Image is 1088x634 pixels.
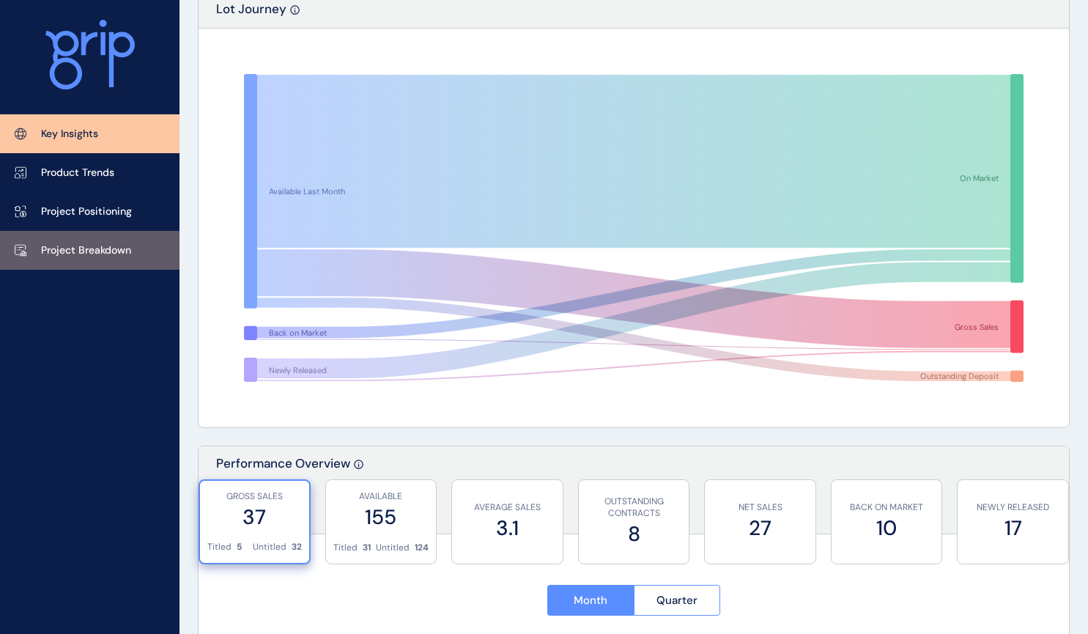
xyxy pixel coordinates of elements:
p: Titled [333,542,358,554]
label: 3.1 [459,514,555,542]
p: OUTSTANDING CONTRACTS [586,495,682,520]
p: Key Insights [41,127,98,141]
label: 27 [712,514,808,542]
p: GROSS SALES [207,490,302,503]
label: 155 [333,503,429,531]
p: AVAILABLE [333,490,429,503]
p: Titled [207,541,232,553]
p: 32 [292,541,302,553]
span: Quarter [656,593,697,608]
label: 10 [839,514,935,542]
p: Performance Overview [216,455,350,534]
p: Untitled [253,541,286,553]
p: AVERAGE SALES [459,501,555,514]
p: BACK ON MARKET [839,501,935,514]
p: Product Trends [41,166,114,180]
p: Untitled [376,542,410,554]
p: Lot Journey [216,1,286,28]
span: Month [574,593,607,608]
p: 31 [363,542,371,554]
p: NEWLY RELEASED [965,501,1061,514]
p: Project Positioning [41,204,132,219]
p: 5 [237,541,242,553]
button: Quarter [634,585,721,616]
label: 17 [965,514,1061,542]
p: NET SALES [712,501,808,514]
label: 37 [207,503,302,531]
p: 124 [415,542,429,554]
p: Project Breakdown [41,243,131,258]
button: Month [547,585,634,616]
label: 8 [586,520,682,548]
